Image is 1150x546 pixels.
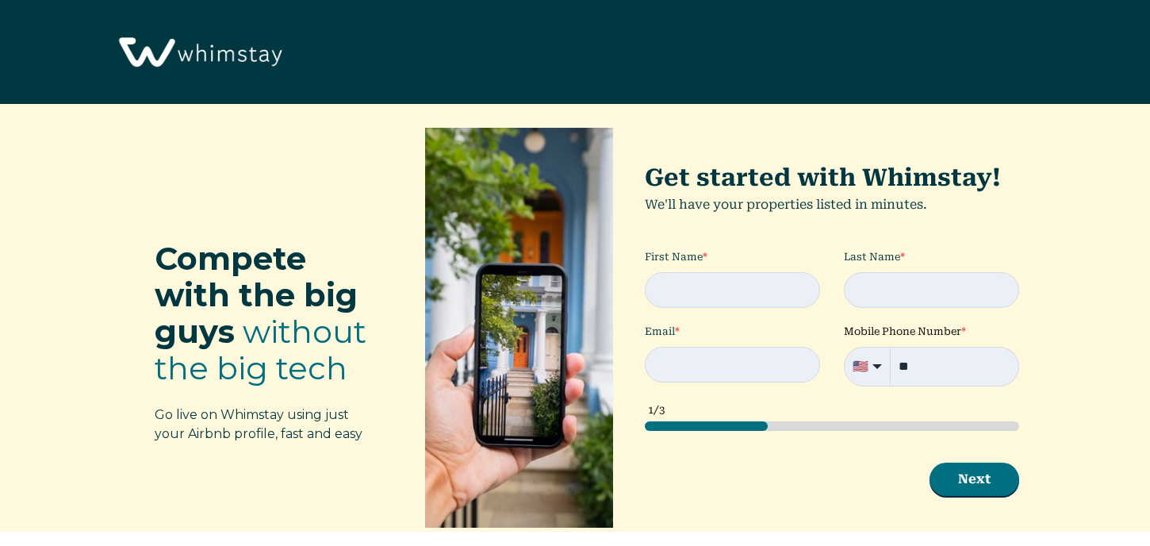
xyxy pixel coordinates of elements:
[425,128,1051,528] form: HubSpot Form
[844,251,900,263] span: Last Name
[645,163,1001,191] span: Get started with Whimstay!
[645,251,703,263] span: First Name
[645,325,675,337] span: Email
[645,174,1001,212] span: We'll have your properties listed in minutes.
[930,463,1019,496] button: Next
[853,357,868,376] span: flag
[844,325,961,337] span: Mobile Phone Number
[648,402,1019,418] div: 1/3
[645,421,1019,431] div: page 1 of 3
[155,312,366,387] span: without the big tech
[111,8,287,98] img: Whimstay Logo-02 1
[155,239,358,351] span: Compete with the big guys
[155,407,362,441] span: Go live on Whimstay using just your Airbnb profile, fast and easy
